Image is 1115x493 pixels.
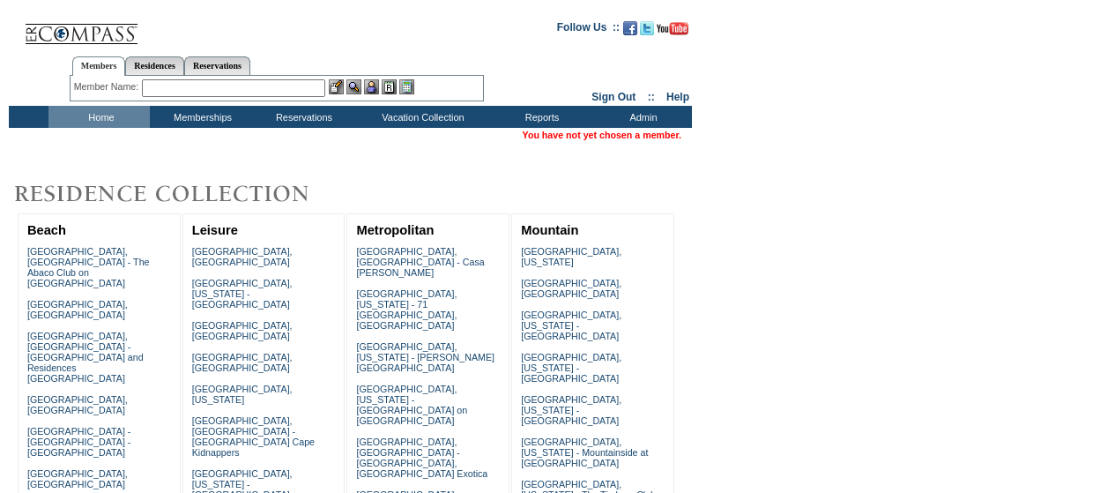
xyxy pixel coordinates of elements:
[521,437,648,468] a: [GEOGRAPHIC_DATA], [US_STATE] - Mountainside at [GEOGRAPHIC_DATA]
[329,79,344,94] img: b_edit.gif
[640,26,654,37] a: Follow us on Twitter
[382,79,397,94] img: Reservations
[251,106,353,128] td: Reservations
[356,246,484,278] a: [GEOGRAPHIC_DATA], [GEOGRAPHIC_DATA] - Casa [PERSON_NAME]
[48,106,150,128] td: Home
[521,352,621,384] a: [GEOGRAPHIC_DATA], [US_STATE] - [GEOGRAPHIC_DATA]
[623,21,637,35] img: Become our fan on Facebook
[192,384,293,405] a: [GEOGRAPHIC_DATA], [US_STATE]
[657,26,688,37] a: Subscribe to our YouTube Channel
[356,288,457,331] a: [GEOGRAPHIC_DATA], [US_STATE] - 71 [GEOGRAPHIC_DATA], [GEOGRAPHIC_DATA]
[150,106,251,128] td: Memberships
[192,320,293,341] a: [GEOGRAPHIC_DATA], [GEOGRAPHIC_DATA]
[192,415,315,458] a: [GEOGRAPHIC_DATA], [GEOGRAPHIC_DATA] - [GEOGRAPHIC_DATA] Cape Kidnappers
[125,56,184,75] a: Residences
[521,246,621,267] a: [GEOGRAPHIC_DATA], [US_STATE]
[521,394,621,426] a: [GEOGRAPHIC_DATA], [US_STATE] - [GEOGRAPHIC_DATA]
[356,341,494,373] a: [GEOGRAPHIC_DATA], [US_STATE] - [PERSON_NAME][GEOGRAPHIC_DATA]
[648,91,655,103] span: ::
[353,106,489,128] td: Vacation Collection
[521,310,621,341] a: [GEOGRAPHIC_DATA], [US_STATE] - [GEOGRAPHIC_DATA]
[9,26,23,27] img: i.gif
[346,79,361,94] img: View
[74,79,142,94] div: Member Name:
[489,106,591,128] td: Reports
[27,426,130,458] a: [GEOGRAPHIC_DATA] - [GEOGRAPHIC_DATA] - [GEOGRAPHIC_DATA]
[27,468,128,489] a: [GEOGRAPHIC_DATA], [GEOGRAPHIC_DATA]
[72,56,126,76] a: Members
[192,278,293,310] a: [GEOGRAPHIC_DATA], [US_STATE] - [GEOGRAPHIC_DATA]
[557,19,620,41] td: Follow Us ::
[364,79,379,94] img: Impersonate
[356,223,434,237] a: Metropolitan
[521,223,578,237] a: Mountain
[27,331,144,384] a: [GEOGRAPHIC_DATA], [GEOGRAPHIC_DATA] - [GEOGRAPHIC_DATA] and Residences [GEOGRAPHIC_DATA]
[9,176,353,212] img: Destinations by Exclusive Resorts
[192,246,293,267] a: [GEOGRAPHIC_DATA], [GEOGRAPHIC_DATA]
[27,246,150,288] a: [GEOGRAPHIC_DATA], [GEOGRAPHIC_DATA] - The Abaco Club on [GEOGRAPHIC_DATA]
[356,384,467,426] a: [GEOGRAPHIC_DATA], [US_STATE] - [GEOGRAPHIC_DATA] on [GEOGRAPHIC_DATA]
[591,91,636,103] a: Sign Out
[27,394,128,415] a: [GEOGRAPHIC_DATA], [GEOGRAPHIC_DATA]
[521,278,621,299] a: [GEOGRAPHIC_DATA], [GEOGRAPHIC_DATA]
[24,9,138,45] img: Compass Home
[184,56,250,75] a: Reservations
[591,106,692,128] td: Admin
[399,79,414,94] img: b_calculator.gif
[657,22,688,35] img: Subscribe to our YouTube Channel
[623,26,637,37] a: Become our fan on Facebook
[666,91,689,103] a: Help
[640,21,654,35] img: Follow us on Twitter
[356,437,487,479] a: [GEOGRAPHIC_DATA], [GEOGRAPHIC_DATA] - [GEOGRAPHIC_DATA], [GEOGRAPHIC_DATA] Exotica
[192,223,238,237] a: Leisure
[192,352,293,373] a: [GEOGRAPHIC_DATA], [GEOGRAPHIC_DATA]
[27,223,66,237] a: Beach
[27,299,128,320] a: [GEOGRAPHIC_DATA], [GEOGRAPHIC_DATA]
[523,130,681,140] span: You have not yet chosen a member.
